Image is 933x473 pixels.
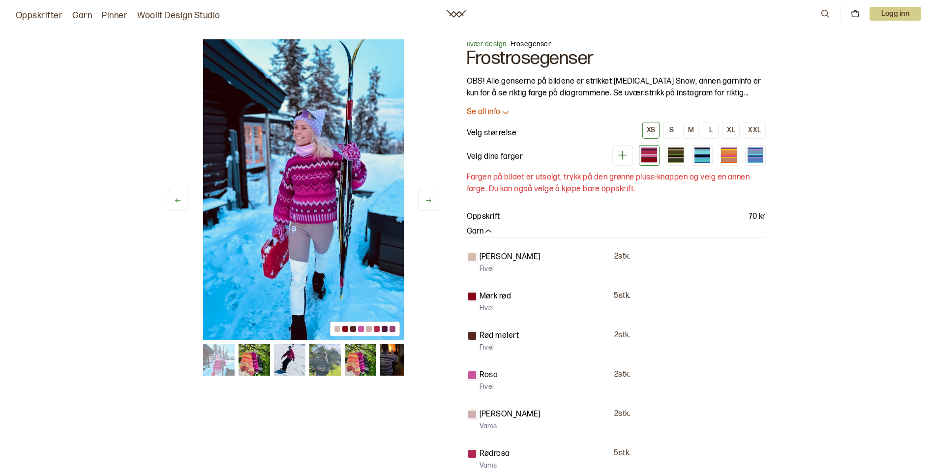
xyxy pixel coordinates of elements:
div: Variant 4 (utsolgt) [719,145,739,166]
p: - Frosegenser [467,39,766,49]
p: Rød melert [480,330,519,342]
p: Logg inn [870,7,921,21]
button: M [683,122,699,139]
p: [PERSON_NAME] [480,251,541,263]
button: XXL [744,122,765,139]
a: Woolit [447,10,466,18]
a: Pinner [102,9,127,23]
p: Fivel [480,343,494,353]
p: 2 stk. [614,409,631,419]
div: Variant 3 (utsolgt) [692,145,713,166]
p: Se all info [467,107,501,118]
p: Fivel [480,264,494,274]
button: XL [722,122,740,139]
div: Variant 1 (utsolgt) [639,145,660,166]
div: XL [727,126,735,135]
p: 70 kr [749,211,765,223]
p: 2 stk. [614,252,631,262]
p: OBS! Alle genserne på bildene er strikket [MEDICAL_DATA] Snow, annen garninfo er kun for å se rik... [467,76,766,99]
a: Oppskrifter [16,9,62,23]
a: uvær design [467,40,507,48]
p: Fivel [480,303,494,313]
button: User dropdown [870,7,921,21]
img: Bilde av oppskrift [203,39,404,340]
button: L [703,122,719,139]
p: Oppskrift [467,211,500,223]
button: Se all info [467,107,766,118]
h1: Frostrosegenser [467,49,766,68]
p: 2 stk. [614,370,631,380]
div: M [688,126,694,135]
a: Woolit Design Studio [137,9,220,23]
div: S [669,126,674,135]
p: [PERSON_NAME] [480,409,541,420]
p: Fivel [480,382,494,392]
p: Vams [480,461,497,471]
div: XXL [748,126,761,135]
p: Mørk rød [480,291,512,302]
p: 2 stk. [614,330,631,341]
div: Variant 2 (utsolgt) [665,145,686,166]
p: Fargen på bildet er utsolgt, trykk på den grønne pluss-knappen og velg en annen farge. Du kan ogs... [467,172,766,195]
p: Velg dine farger [467,151,523,163]
button: XS [642,122,660,139]
div: L [709,126,713,135]
button: S [663,122,679,139]
div: Variant 11 [745,145,766,166]
p: Vams [480,421,497,431]
button: Garn [467,227,493,237]
p: Velg størrelse [467,127,517,139]
a: Garn [72,9,92,23]
div: XS [647,126,656,135]
p: Rosa [480,369,498,381]
p: 5 stk. [614,448,631,459]
p: 5 stk. [614,291,631,301]
p: Rødrosa [480,448,510,460]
